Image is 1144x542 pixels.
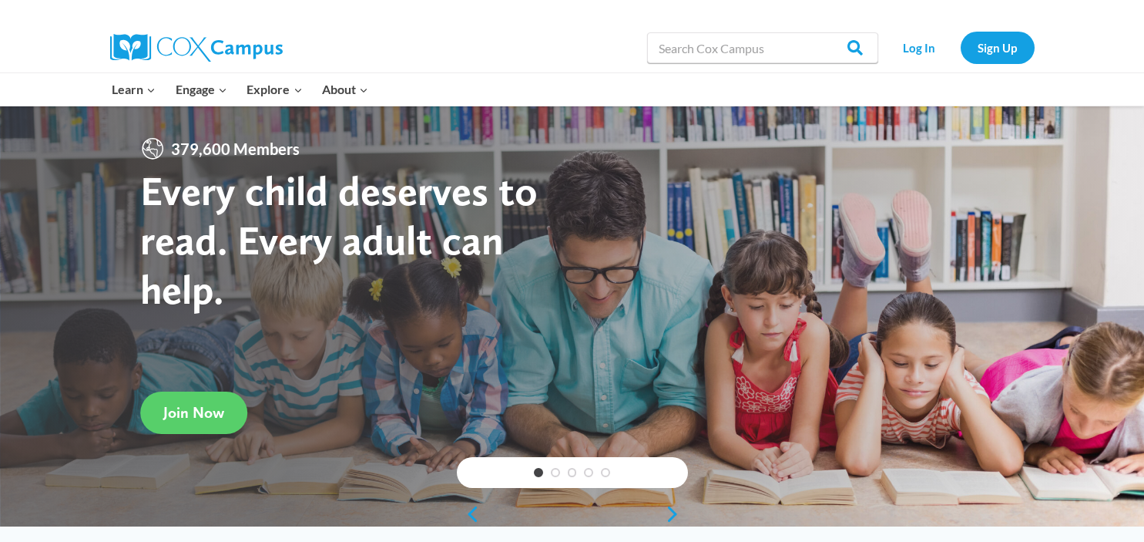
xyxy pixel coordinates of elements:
span: Engage [176,79,227,99]
strong: Every child deserves to read. Every adult can help. [140,166,538,313]
nav: Secondary Navigation [886,32,1035,63]
span: Explore [247,79,302,99]
a: 5 [601,468,610,477]
a: 2 [551,468,560,477]
span: Join Now [163,403,224,422]
a: 1 [534,468,543,477]
nav: Primary Navigation [102,73,378,106]
span: 379,600 Members [165,136,306,161]
a: Log In [886,32,953,63]
a: 4 [584,468,593,477]
img: Cox Campus [110,34,283,62]
input: Search Cox Campus [647,32,878,63]
a: 3 [568,468,577,477]
a: previous [457,505,480,523]
a: Sign Up [961,32,1035,63]
span: About [322,79,368,99]
div: content slider buttons [457,499,688,530]
a: Join Now [140,392,247,434]
span: Learn [112,79,156,99]
a: next [665,505,688,523]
